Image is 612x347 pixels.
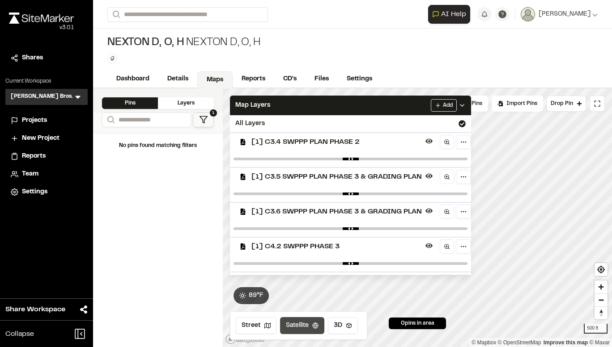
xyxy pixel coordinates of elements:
[236,317,276,334] button: Street
[440,205,454,219] a: Zoom to layer
[11,134,82,143] a: New Project
[193,113,214,127] button: 1
[102,113,118,127] button: Search
[589,339,610,346] a: Maxar
[595,293,608,306] button: Zoom out
[11,116,82,125] a: Projects
[22,151,46,161] span: Reports
[338,71,381,88] a: Settings
[158,71,197,88] a: Details
[431,99,457,112] button: Add
[428,5,470,24] button: Open AI Assistant
[230,115,471,132] div: All Layers
[428,5,474,24] div: Open AI Assistant
[158,97,214,109] div: Layers
[547,96,586,112] button: Drop Pin
[107,7,123,22] button: Search
[102,97,158,109] div: Pins
[210,109,217,117] span: 1
[9,13,74,24] img: rebrand.png
[107,54,117,63] button: Edit Tags
[401,319,434,327] span: 0 pins in area
[22,116,47,125] span: Projects
[251,206,422,217] span: [1] C3.6 SWPPP PLAN PHASE 3 & GRADING PLAN
[492,96,543,112] div: Import Pins into your project
[107,36,184,50] span: nexton D, O, H
[223,88,612,347] canvas: Map
[11,53,82,63] a: Shares
[22,53,43,63] span: Shares
[11,187,82,197] a: Settings
[443,101,453,109] span: Add
[595,280,608,293] button: Zoom in
[424,171,434,181] button: Hide layer
[9,24,74,32] div: Oh geez...please don't...
[424,240,434,251] button: Hide layer
[498,339,541,346] a: OpenStreetMap
[22,169,38,179] span: Team
[328,317,358,334] button: 3D
[595,306,608,319] button: Reset bearing to north
[251,137,422,147] span: [1] C3.4 SWPPP PLAN PHASE 2
[197,71,233,88] a: Maps
[5,77,88,85] p: Current Workspace
[22,187,47,197] span: Settings
[440,274,454,288] a: Zoom to layer
[274,71,306,88] a: CD's
[424,136,434,146] button: Hide layer
[521,7,598,21] button: [PERSON_NAME]
[5,304,65,315] span: Share Workspace
[506,100,537,108] span: Import Pins
[440,170,454,184] a: Zoom to layer
[539,9,591,19] span: [PERSON_NAME]
[440,135,454,149] a: Zoom to layer
[251,171,422,182] span: [1] C3.5 SWPPP PLAN PHASE 3 & GRADING PLAN
[5,329,34,339] span: Collapse
[107,36,260,50] div: nexton D, O, H
[521,7,535,21] img: User
[551,100,573,108] span: Drop Pin
[11,169,82,179] a: Team
[584,324,608,334] div: 500 ft
[233,71,274,88] a: Reports
[440,239,454,254] a: Zoom to layer
[107,71,158,88] a: Dashboard
[472,339,496,346] a: Mapbox
[11,151,82,161] a: Reports
[251,241,422,252] span: [1] C4.2 SWPPP PHASE 3
[249,291,263,301] span: 89 ° F
[544,339,588,346] a: Map feedback
[280,317,324,334] button: Satellite
[424,205,434,216] button: Hide layer
[234,287,269,304] button: 89°F
[119,143,197,148] span: No pins found matching filters
[22,134,59,143] span: New Project
[225,334,265,344] a: Mapbox logo
[441,9,466,20] span: AI Help
[11,92,73,101] h3: [PERSON_NAME] Bros.
[306,71,338,88] a: Files
[235,100,270,110] span: Map Layers
[595,263,608,276] button: Find my location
